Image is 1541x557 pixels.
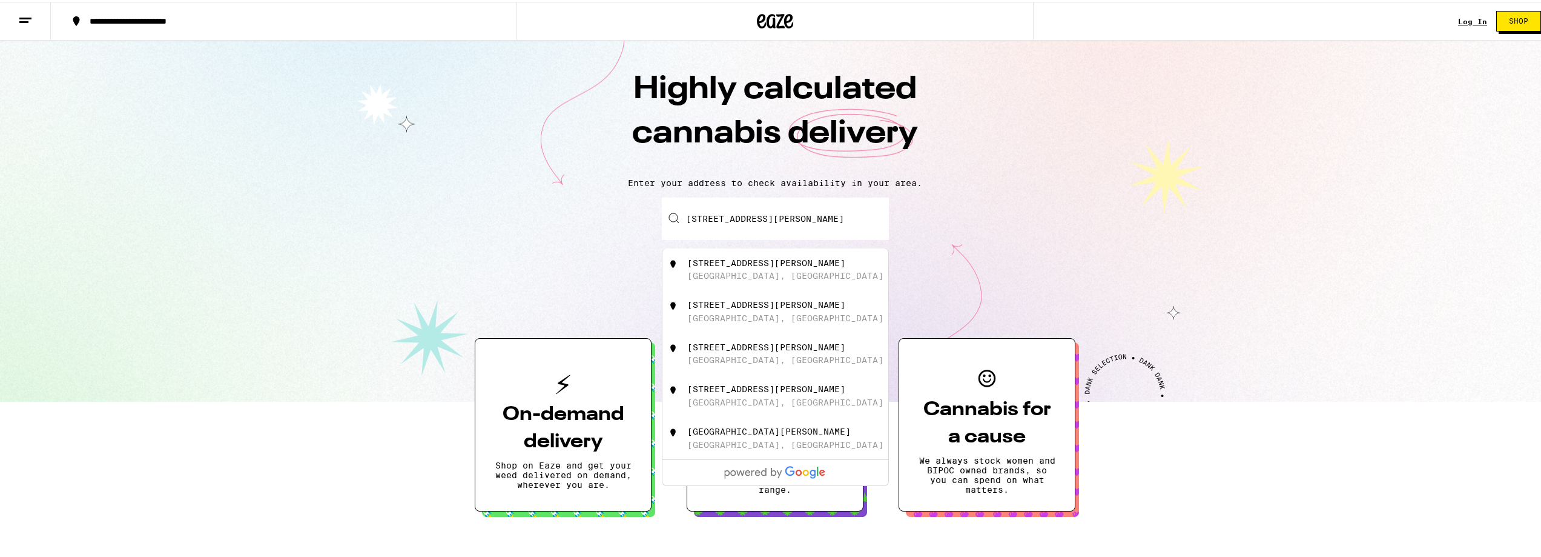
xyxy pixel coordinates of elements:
div: [GEOGRAPHIC_DATA], [GEOGRAPHIC_DATA] [687,269,883,279]
img: 10000 Culver Park Place [667,382,679,395]
button: Shop [1496,9,1541,30]
div: [STREET_ADDRESS][PERSON_NAME] [687,256,845,266]
div: [STREET_ADDRESS][PERSON_NAME] [687,298,845,308]
h3: Cannabis for a cause [919,395,1055,449]
span: Hi. Need any help? [7,8,87,18]
img: 10000 Culver Blvd Alley [667,298,679,310]
a: Log In [1458,16,1487,24]
div: [STREET_ADDRESS][PERSON_NAME] [687,382,845,392]
div: [GEOGRAPHIC_DATA], [GEOGRAPHIC_DATA] [687,396,883,405]
img: 10000 Culver Blvd [667,256,679,268]
p: We always stock women and BIPOC owned brands, so you can spend on what matters. [919,454,1055,493]
button: Cannabis for a causeWe always stock women and BIPOC owned brands, so you can spend on what matters. [899,336,1075,510]
div: [GEOGRAPHIC_DATA], [GEOGRAPHIC_DATA] [687,438,883,448]
img: 10000 Culver Drive [667,341,679,353]
div: [GEOGRAPHIC_DATA], [GEOGRAPHIC_DATA] [687,353,883,363]
button: On-demand deliveryShop on Eaze and get your weed delivered on demand, wherever you are. [475,336,652,510]
span: Shop [1509,16,1528,23]
div: [GEOGRAPHIC_DATA][PERSON_NAME] [687,425,851,435]
p: Enter your address to check availability in your area. [12,176,1538,186]
input: Enter your delivery address [662,196,889,238]
p: Shop on Eaze and get your weed delivered on demand, wherever you are. [495,459,632,488]
h3: On-demand delivery [495,399,632,454]
img: 10000 Culver Center [667,425,679,437]
div: [GEOGRAPHIC_DATA], [GEOGRAPHIC_DATA] [687,312,883,321]
div: [STREET_ADDRESS][PERSON_NAME] [687,341,845,350]
h1: Highly calculated cannabis delivery [563,66,987,167]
